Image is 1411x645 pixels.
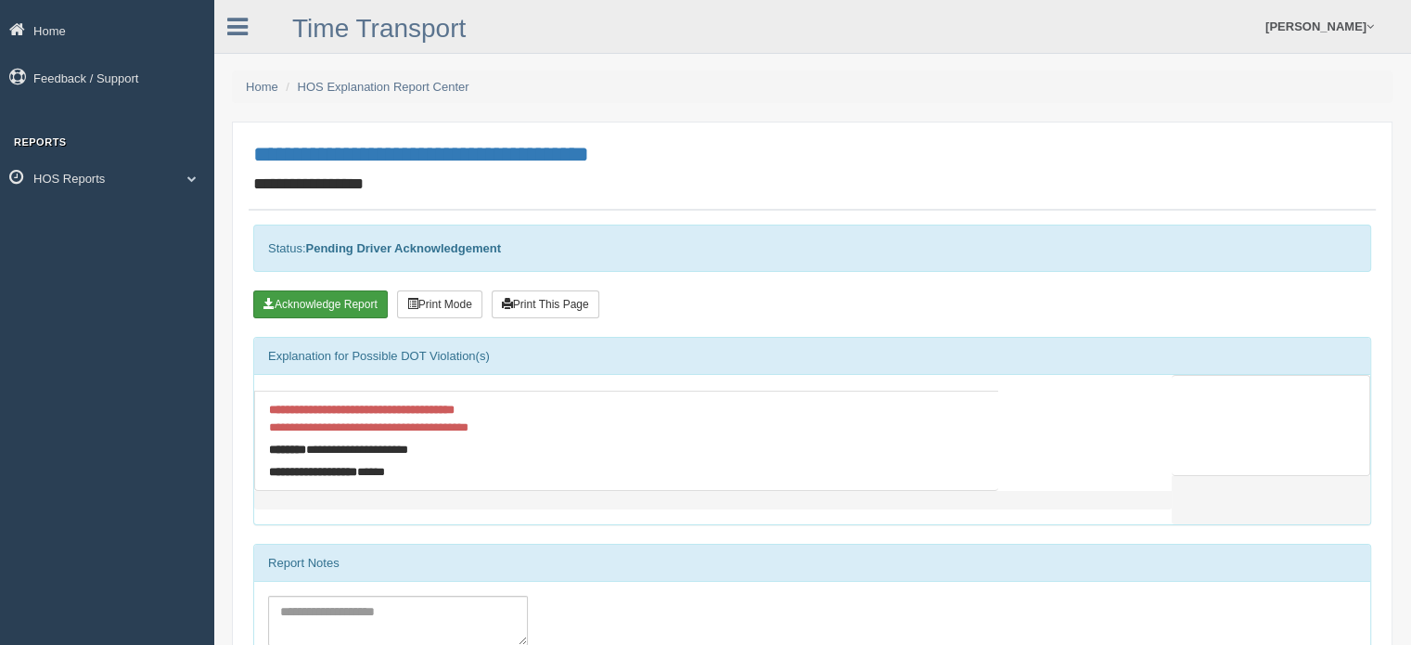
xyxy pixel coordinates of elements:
a: HOS Explanation Report Center [298,80,469,94]
button: Print This Page [492,290,599,318]
strong: Pending Driver Acknowledgement [305,241,500,255]
div: Explanation for Possible DOT Violation(s) [254,338,1370,375]
a: Time Transport [292,14,466,43]
div: Status: [253,225,1371,272]
button: Acknowledge Receipt [253,290,388,318]
a: Home [246,80,278,94]
button: Print Mode [397,290,482,318]
div: Report Notes [254,545,1370,582]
